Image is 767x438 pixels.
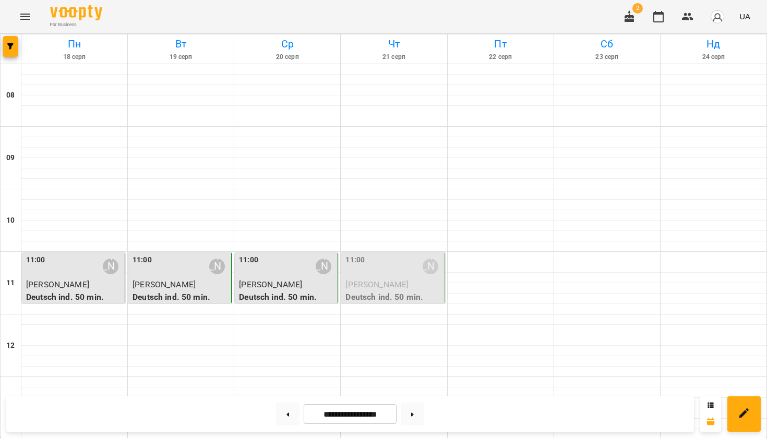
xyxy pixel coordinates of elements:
[239,254,258,266] label: 11:00
[342,36,445,52] h6: Чт
[662,52,765,62] h6: 24 серп
[50,5,102,20] img: Voopty Logo
[133,291,229,303] p: Deutsch ind. 50 min.
[23,52,126,62] h6: 18 серп
[735,7,754,26] button: UA
[50,21,102,28] span: For Business
[556,36,658,52] h6: Сб
[345,254,365,266] label: 11:00
[449,52,552,62] h6: 22 серп
[236,52,339,62] h6: 20 серп
[345,291,442,303] p: Deutsch ind. 50 min.
[342,52,445,62] h6: 21 серп
[632,3,643,14] span: 2
[13,4,38,29] button: Menu
[239,279,302,289] span: [PERSON_NAME]
[6,152,15,164] h6: 09
[23,36,126,52] h6: Пн
[423,259,438,274] div: Софія Кубляк
[133,254,152,266] label: 11:00
[710,9,725,24] img: avatar_s.png
[209,259,225,274] div: Софія Кубляк
[6,215,15,226] h6: 10
[449,36,552,52] h6: Пт
[6,90,15,101] h6: 08
[739,11,750,22] span: UA
[129,36,232,52] h6: Вт
[129,52,232,62] h6: 19 серп
[239,291,335,303] p: Deutsch ind. 50 min.
[662,36,765,52] h6: Нд
[236,36,339,52] h6: Ср
[26,291,123,303] p: Deutsch ind. 50 min.
[345,279,409,289] span: [PERSON_NAME]
[26,279,89,289] span: [PERSON_NAME]
[26,254,45,266] label: 11:00
[6,340,15,351] h6: 12
[133,279,196,289] span: [PERSON_NAME]
[556,52,658,62] h6: 23 серп
[316,259,331,274] div: Софія Кубляк
[6,277,15,289] h6: 11
[103,259,118,274] div: Софія Кубляк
